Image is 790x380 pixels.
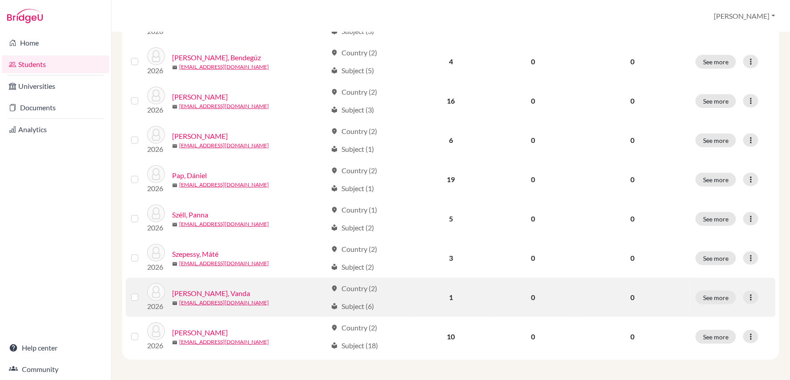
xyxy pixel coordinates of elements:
p: 0 [580,96,685,106]
span: local_library [331,28,338,35]
button: See more [695,55,736,69]
button: See more [695,173,736,187]
span: mail [172,222,177,227]
td: 5 [411,199,491,238]
img: Széll, Panna [147,205,165,222]
img: Pap, Dániel [147,165,165,183]
span: mail [172,65,177,70]
div: Country (2) [331,87,377,97]
img: Szepessy, Máté [147,244,165,262]
p: 2026 [147,104,165,115]
span: local_library [331,67,338,74]
a: [EMAIL_ADDRESS][DOMAIN_NAME] [179,259,269,267]
a: Pap, Dániel [172,170,207,181]
td: 1 [411,278,491,317]
span: location_on [331,49,338,56]
td: 10 [411,317,491,356]
span: mail [172,340,177,345]
a: [EMAIL_ADDRESS][DOMAIN_NAME] [179,338,269,346]
p: 2026 [147,183,165,194]
a: [EMAIL_ADDRESS][DOMAIN_NAME] [179,181,269,189]
span: local_library [331,146,338,153]
span: local_library [331,263,338,271]
td: 19 [411,160,491,199]
p: 0 [580,135,685,146]
div: Country (2) [331,47,377,58]
td: 0 [491,278,575,317]
a: [PERSON_NAME], Vanda [172,288,250,299]
span: location_on [331,324,338,331]
p: 0 [580,253,685,263]
button: See more [695,94,736,108]
a: [PERSON_NAME] [172,92,228,102]
a: Analytics [2,121,109,138]
p: 2026 [147,65,165,76]
div: Subject (5) [331,65,374,76]
span: mail [172,261,177,267]
p: 0 [580,174,685,185]
a: [PERSON_NAME], Bendegúz [172,52,261,63]
a: [EMAIL_ADDRESS][DOMAIN_NAME] [179,299,269,307]
p: 2026 [147,340,165,351]
p: 0 [580,56,685,67]
img: Matányi, Bendegúz [147,47,165,65]
button: See more [695,212,736,226]
td: 0 [491,42,575,81]
span: mail [172,183,177,188]
span: location_on [331,128,338,135]
a: [EMAIL_ADDRESS][DOMAIN_NAME] [179,102,269,110]
td: 0 [491,81,575,121]
span: mail [172,301,177,306]
div: Country (2) [331,322,377,333]
td: 0 [491,160,575,199]
a: [PERSON_NAME] [172,131,228,142]
p: 0 [580,292,685,303]
button: See more [695,291,736,305]
p: 0 [580,331,685,342]
td: 0 [491,317,575,356]
div: Country (1) [331,205,377,215]
p: 0 [580,213,685,224]
img: Tóth, Gergely [147,322,165,340]
td: 0 [491,238,575,278]
button: See more [695,330,736,344]
span: location_on [331,167,338,174]
p: 2026 [147,262,165,272]
div: Subject (1) [331,144,374,155]
span: local_library [331,303,338,310]
p: 2026 [147,222,165,233]
a: Community [2,360,109,378]
div: Country (2) [331,165,377,176]
span: local_library [331,106,338,113]
a: [EMAIL_ADDRESS][DOMAIN_NAME] [179,142,269,150]
span: location_on [331,246,338,253]
img: Bridge-U [7,9,43,23]
a: [EMAIL_ADDRESS][DOMAIN_NAME] [179,220,269,228]
div: Subject (2) [331,262,374,272]
span: location_on [331,88,338,96]
a: Szepessy, Máté [172,249,218,259]
span: local_library [331,185,338,192]
div: Country (2) [331,126,377,137]
img: Tőkey, Vanda [147,283,165,301]
div: Subject (18) [331,340,378,351]
img: Miszori, Julianna [147,126,165,144]
button: See more [695,134,736,147]
td: 16 [411,81,491,121]
a: Documents [2,99,109,117]
div: Subject (3) [331,104,374,115]
a: Universities [2,77,109,95]
a: Széll, Panna [172,209,208,220]
span: mail [172,104,177,109]
a: [EMAIL_ADDRESS][DOMAIN_NAME] [179,63,269,71]
a: Home [2,34,109,52]
span: local_library [331,224,338,231]
button: [PERSON_NAME] [710,8,779,25]
td: 0 [491,199,575,238]
span: location_on [331,285,338,292]
span: location_on [331,206,338,213]
span: local_library [331,342,338,349]
a: Students [2,55,109,73]
td: 0 [491,121,575,160]
td: 4 [411,42,491,81]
